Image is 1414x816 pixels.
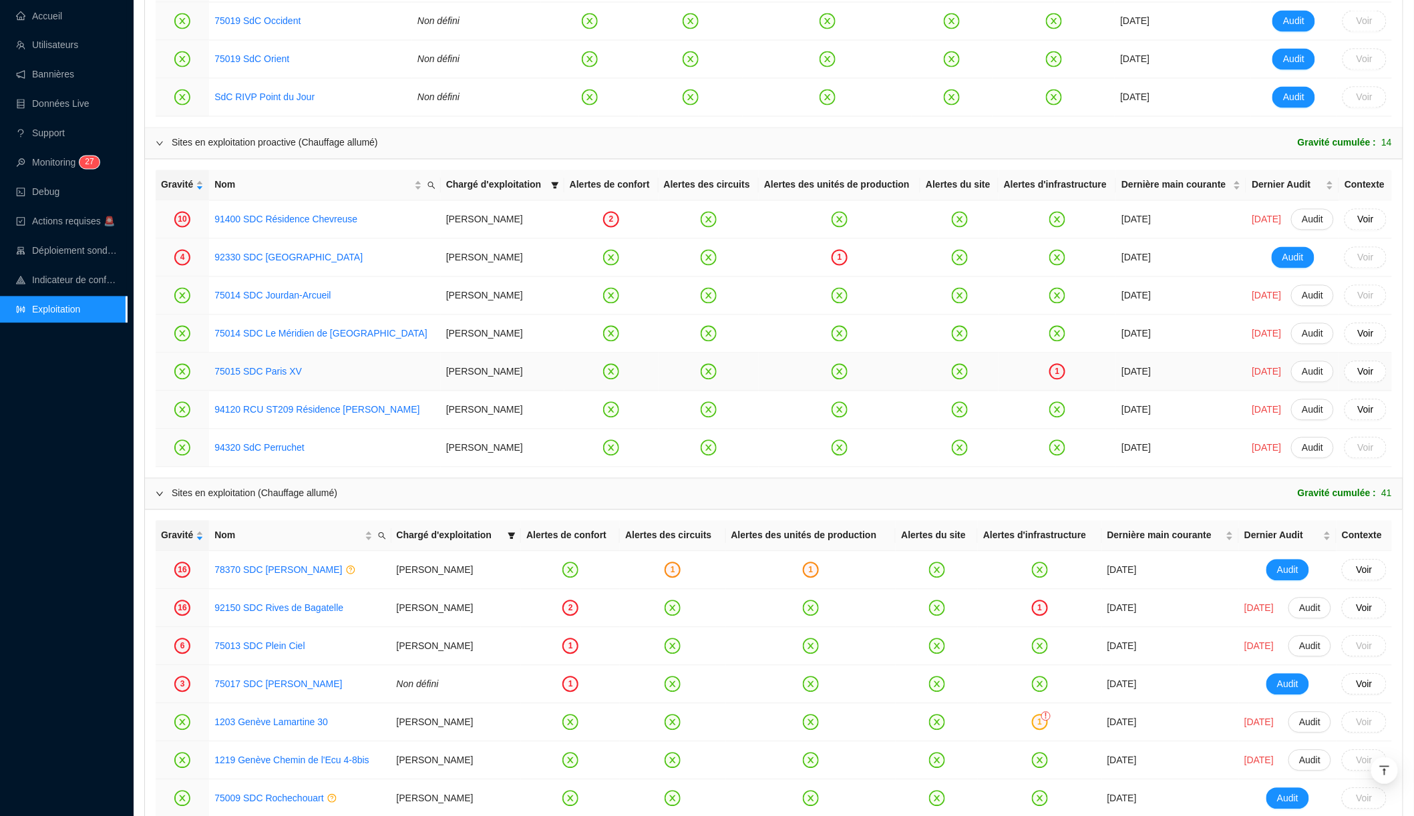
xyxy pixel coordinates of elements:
span: Voir [1357,91,1373,105]
span: [DATE] [1244,640,1274,654]
span: Audit [1277,564,1298,578]
span: Voir [1357,678,1373,692]
span: [PERSON_NAME] [446,214,523,225]
span: close-circle [832,364,848,380]
span: Voir [1357,640,1373,654]
div: Sites en exploitation proactive (Chauffage allumé) [172,136,378,150]
span: [PERSON_NAME] [446,329,523,339]
span: close-circle [952,440,968,456]
span: close-circle [1049,212,1065,228]
span: Gravité cumulée : [1298,136,1377,150]
th: Nom [209,521,391,552]
button: Voir [1345,247,1387,268]
span: close-circle [665,715,681,731]
span: Audit [1299,754,1320,768]
a: 75017 SDC [PERSON_NAME] [214,678,342,692]
a: 94320 SdC Perruchet [214,443,305,453]
button: Audit [1272,87,1315,108]
span: [DATE] [1252,213,1281,227]
span: close-circle [683,13,699,29]
span: close-circle [582,89,598,106]
span: [DATE] [1252,289,1281,303]
span: expanded [156,140,164,148]
a: 91400 SDC Résidence Chevreuse [214,214,357,225]
span: Voir [1358,365,1374,379]
span: Audit [1299,716,1320,730]
a: 75014 SDC Le Méridien de [GEOGRAPHIC_DATA] [214,327,427,341]
span: Audit [1302,365,1323,379]
span: close-circle [803,638,819,654]
th: Dernier Audit [1239,521,1337,552]
a: 1203 Genève Lamartine 30 [214,716,328,730]
a: 1219 Genève Chemin de l'Ecu 4-8bis [214,755,369,766]
span: Non défini [417,92,460,103]
span: close-circle [665,753,681,769]
a: 75019 SdC Occident [214,16,301,27]
span: close-circle [952,402,968,418]
a: 92330 SDC [GEOGRAPHIC_DATA] [214,252,363,263]
span: close-circle [603,288,619,304]
th: Alertes des circuits [659,170,759,201]
th: Alertes de confort [564,170,659,201]
span: 41 [1381,487,1392,501]
span: close-circle [603,250,619,266]
span: close-circle [929,638,945,654]
a: 78370 SDC [PERSON_NAME] [214,564,342,578]
a: 78370 SDC [PERSON_NAME] [214,565,342,576]
a: 75013 SDC Plein Ciel [214,641,305,652]
div: 1 [1032,715,1048,731]
span: Audit [1299,602,1320,616]
span: close-circle [665,676,681,692]
span: Nom [214,529,361,543]
button: Audit [1272,247,1314,268]
span: close-circle [1032,562,1048,578]
span: close-circle [952,364,968,380]
span: Voir [1358,289,1374,303]
span: close-circle [582,13,598,29]
button: Voir [1342,788,1387,809]
span: Nom [214,178,411,192]
div: Sites en exploitation proactive (Chauffage allumé)Gravité cumulée :14 [145,128,1403,159]
a: 75017 SDC [PERSON_NAME] [214,679,342,690]
button: Audit [1291,285,1334,307]
th: Alertes du site [920,170,999,201]
span: close-circle [174,753,190,769]
span: Audit [1283,15,1304,29]
span: close-circle [174,288,190,304]
th: Dernière main courante [1116,170,1246,201]
button: Audit [1266,560,1309,581]
button: Audit [1288,636,1331,657]
span: Voir [1357,716,1373,730]
span: Audit [1283,53,1304,67]
span: close-circle [929,600,945,616]
span: close-circle [820,13,836,29]
span: filter [508,532,516,540]
span: close-circle [1049,326,1065,342]
span: close-circle [174,51,190,67]
a: codeDebug [16,187,59,198]
button: Voir [1343,49,1387,70]
div: 2 [603,212,619,228]
a: questionSupport [16,128,65,139]
a: slidersExploitation [16,304,80,315]
td: [DATE] [1115,3,1250,41]
a: notificationBannières [16,69,74,80]
td: [DATE] [1116,353,1246,391]
button: Audit [1291,361,1334,383]
span: [PERSON_NAME] [446,367,523,377]
span: [PERSON_NAME] [446,290,523,301]
div: Sites en exploitation (Chauffage allumé) [172,487,337,501]
th: Nom [209,170,441,201]
span: close-circle [603,440,619,456]
a: 75015 SDC Paris XV [214,365,302,379]
span: Audit [1302,327,1323,341]
span: close-circle [832,402,848,418]
span: [PERSON_NAME] [446,405,523,415]
span: Voir [1357,754,1373,768]
button: Voir [1342,636,1387,657]
td: [DATE] [1116,429,1246,467]
button: Audit [1288,750,1331,771]
button: Voir [1342,712,1387,733]
a: SdC RIVP Point du Jour [214,91,315,105]
span: Voir [1358,213,1374,227]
